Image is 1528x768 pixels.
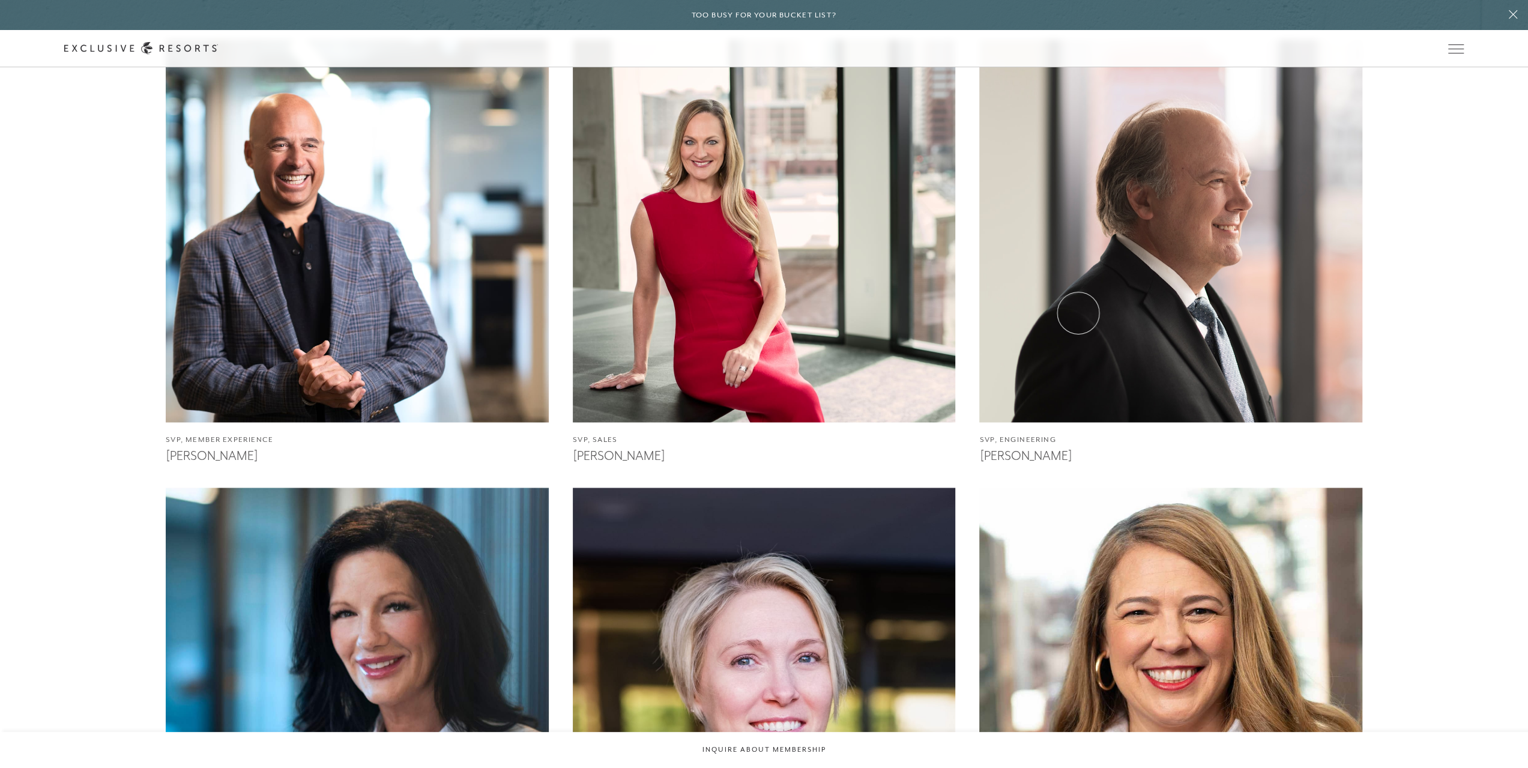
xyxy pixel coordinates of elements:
h3: [PERSON_NAME] [573,446,956,464]
h4: SVP, Engineering [979,434,1362,446]
h3: [PERSON_NAME] [979,446,1362,464]
h6: Too busy for your bucket list? [692,10,837,21]
h4: SVP, Member Experience [166,434,549,446]
a: SVP, Engineering[PERSON_NAME] [979,40,1362,464]
button: Open navigation [1448,44,1464,53]
a: SVP, Sales[PERSON_NAME] [573,40,956,464]
h3: [PERSON_NAME] [166,446,549,464]
h4: SVP, Sales [573,434,956,446]
iframe: Qualified Messenger [1473,713,1528,768]
a: SVP, Member Experience[PERSON_NAME] [166,40,549,464]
